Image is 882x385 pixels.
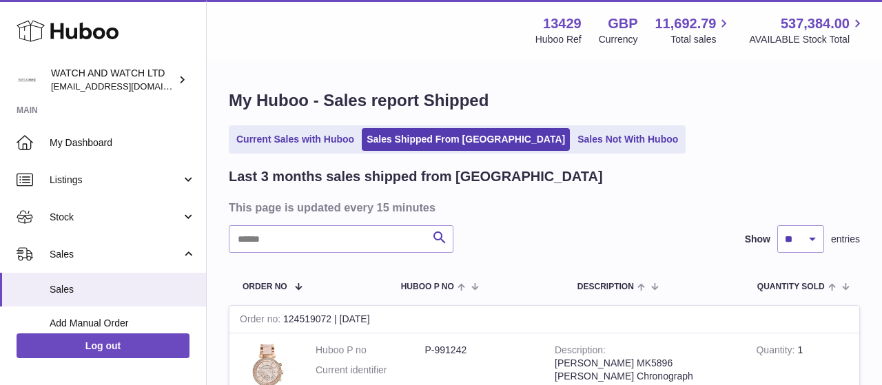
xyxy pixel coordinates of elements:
span: Quantity Sold [757,282,825,291]
strong: Description [555,344,606,359]
strong: 13429 [543,14,582,33]
img: internalAdmin-13429@internal.huboo.com [17,70,37,90]
span: Description [577,282,634,291]
div: Huboo Ref [535,33,582,46]
span: Total sales [670,33,732,46]
strong: Quantity [756,344,797,359]
label: Show [745,233,770,246]
span: AVAILABLE Stock Total [749,33,865,46]
span: Sales [50,248,181,261]
strong: Order no [240,313,283,328]
a: 11,692.79 Total sales [655,14,732,46]
dt: Huboo P no [316,344,425,357]
a: Sales Shipped From [GEOGRAPHIC_DATA] [362,128,570,151]
span: My Dashboard [50,136,196,149]
a: Log out [17,333,189,358]
span: Huboo P no [401,282,454,291]
span: Sales [50,283,196,296]
div: WATCH AND WATCH LTD [51,67,175,93]
h3: This page is updated every 15 minutes [229,200,857,215]
span: [EMAIL_ADDRESS][DOMAIN_NAME] [51,81,203,92]
a: 537,384.00 AVAILABLE Stock Total [749,14,865,46]
span: Stock [50,211,181,224]
span: 537,384.00 [781,14,850,33]
span: Listings [50,174,181,187]
div: Currency [599,33,638,46]
span: Order No [243,282,287,291]
strong: GBP [608,14,637,33]
h2: Last 3 months sales shipped from [GEOGRAPHIC_DATA] [229,167,603,186]
div: 124519072 | [DATE] [229,306,859,333]
a: Sales Not With Huboo [573,128,683,151]
a: Current Sales with Huboo [232,128,359,151]
span: entries [831,233,860,246]
span: Add Manual Order [50,317,196,330]
span: 11,692.79 [655,14,716,33]
dt: Current identifier [316,364,425,377]
dd: P-991242 [425,344,535,357]
h1: My Huboo - Sales report Shipped [229,90,860,112]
